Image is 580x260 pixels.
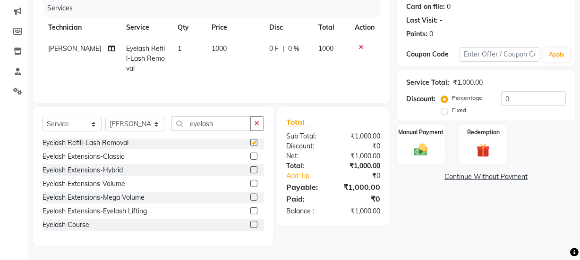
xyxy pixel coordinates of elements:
span: | [282,44,284,54]
div: Last Visit: [406,16,438,25]
div: Service Total: [406,78,449,88]
span: [PERSON_NAME] [48,44,101,53]
th: Technician [43,17,120,38]
a: Continue Without Payment [399,172,573,182]
div: - [440,16,443,25]
div: ₹1,000.00 [453,78,483,88]
div: ₹1,000.00 [333,181,387,193]
div: Eyelash Extensions-Classic [43,152,124,162]
th: Total [313,17,349,38]
label: Redemption [467,128,500,137]
div: Eyelash Extensions-Hybrid [43,165,123,175]
div: Sub Total: [280,131,333,141]
div: Total: [280,161,333,171]
span: 0 F [269,44,279,54]
img: _cash.svg [410,142,432,158]
span: 1 [178,44,181,53]
img: _gift.svg [472,142,494,159]
div: ₹1,000.00 [333,161,387,171]
div: 0 [447,2,451,12]
div: ₹1,000.00 [333,131,387,141]
label: Percentage [452,94,482,102]
div: Points: [406,29,427,39]
div: Card on file: [406,2,445,12]
th: Price [206,17,264,38]
button: Apply [543,48,570,62]
div: ₹0 [333,141,387,151]
div: Discount: [280,141,333,151]
span: Eyelash Refill-Lash Removal [126,44,165,73]
div: Coupon Code [406,49,460,59]
div: ₹0 [333,193,387,204]
div: Eyelash Extensions-Mega Volume [43,193,145,203]
span: Total [287,117,308,127]
span: 1000 [212,44,227,53]
div: Payable: [280,181,333,193]
div: ₹0 [342,171,387,181]
span: 0 % [288,44,299,54]
input: Enter Offer / Coupon Code [460,47,539,62]
div: Discount: [406,94,435,104]
th: Disc [264,17,313,38]
a: Add Tip [280,171,342,181]
div: Net: [280,151,333,161]
div: Paid: [280,193,333,204]
div: Eyelash Course [43,220,89,230]
div: Balance : [280,206,333,216]
span: 1000 [318,44,333,53]
div: ₹1,000.00 [333,151,387,161]
div: Eyelash Refill-Lash Removal [43,138,128,148]
div: ₹1,000.00 [333,206,387,216]
div: 0 [429,29,433,39]
input: Search or Scan [171,116,251,131]
label: Fixed [452,106,466,114]
div: Eyelash Extensions-Volume [43,179,125,189]
th: Action [349,17,380,38]
div: Eyelash Extensions-Eyelash Lifting [43,206,147,216]
label: Manual Payment [398,128,444,137]
th: Qty [172,17,206,38]
th: Service [120,17,171,38]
